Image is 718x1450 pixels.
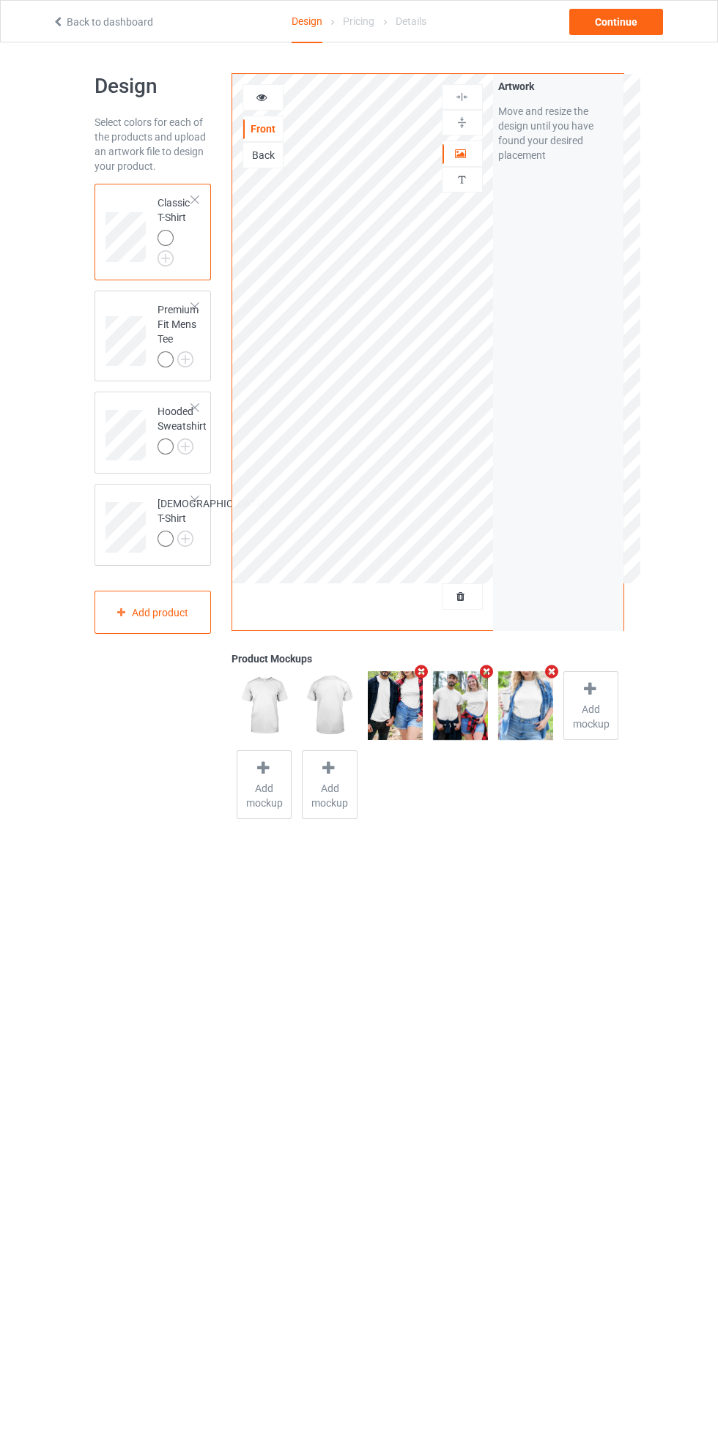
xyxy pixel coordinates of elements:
[95,184,212,280] div: Classic T-Shirt
[543,664,561,679] i: Remove mockup
[158,195,193,261] div: Classic T-Shirt
[177,351,193,367] img: svg+xml;base64,PD94bWwgdmVyc2lvbj0iMS4wIiBlbmNvZGluZz0iVVRGLTgiPz4KPHN2ZyB3aWR0aD0iMjJweCIgaGVpZ2...
[396,1,426,42] div: Details
[95,591,212,634] div: Add product
[478,664,496,679] i: Remove mockup
[158,404,207,454] div: Hooded Sweatshirt
[158,302,199,367] div: Premium Fit Mens Tee
[95,392,212,474] div: Hooded Sweatshirt
[564,702,618,731] span: Add mockup
[343,1,374,42] div: Pricing
[177,438,193,455] img: svg+xml;base64,PD94bWwgdmVyc2lvbj0iMS4wIiBlbmNvZGluZz0iVVRGLTgiPz4KPHN2ZyB3aWR0aD0iMjJweCIgaGVpZ2...
[158,496,264,546] div: [DEMOGRAPHIC_DATA] T-Shirt
[158,250,174,266] img: svg+xml;base64,PD94bWwgdmVyc2lvbj0iMS4wIiBlbmNvZGluZz0iVVRGLTgiPz4KPHN2ZyB3aWR0aD0iMjJweCIgaGVpZ2...
[498,671,553,740] img: regular.jpg
[237,781,291,810] span: Add mockup
[303,781,356,810] span: Add mockup
[243,148,283,162] div: Back
[302,750,357,819] div: Add mockup
[243,122,283,136] div: Front
[95,291,212,382] div: Premium Fit Mens Tee
[368,671,423,740] img: regular.jpg
[292,1,322,43] div: Design
[498,79,618,94] div: Artwork
[95,484,212,566] div: [DEMOGRAPHIC_DATA] T-Shirt
[232,651,623,666] div: Product Mockups
[563,671,618,740] div: Add mockup
[455,90,469,104] img: svg%3E%0A
[177,531,193,547] img: svg+xml;base64,PD94bWwgdmVyc2lvbj0iMS4wIiBlbmNvZGluZz0iVVRGLTgiPz4KPHN2ZyB3aWR0aD0iMjJweCIgaGVpZ2...
[237,671,292,740] img: regular.jpg
[455,116,469,130] img: svg%3E%0A
[302,671,357,740] img: regular.jpg
[52,16,153,28] a: Back to dashboard
[95,115,212,173] div: Select colors for each of the products and upload an artwork file to design your product.
[237,750,292,819] div: Add mockup
[498,104,618,162] div: Move and resize the design until you have found your desired placement
[455,173,469,187] img: svg%3E%0A
[433,671,488,740] img: regular.jpg
[95,73,212,100] h1: Design
[569,9,663,35] div: Continue
[412,664,431,679] i: Remove mockup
